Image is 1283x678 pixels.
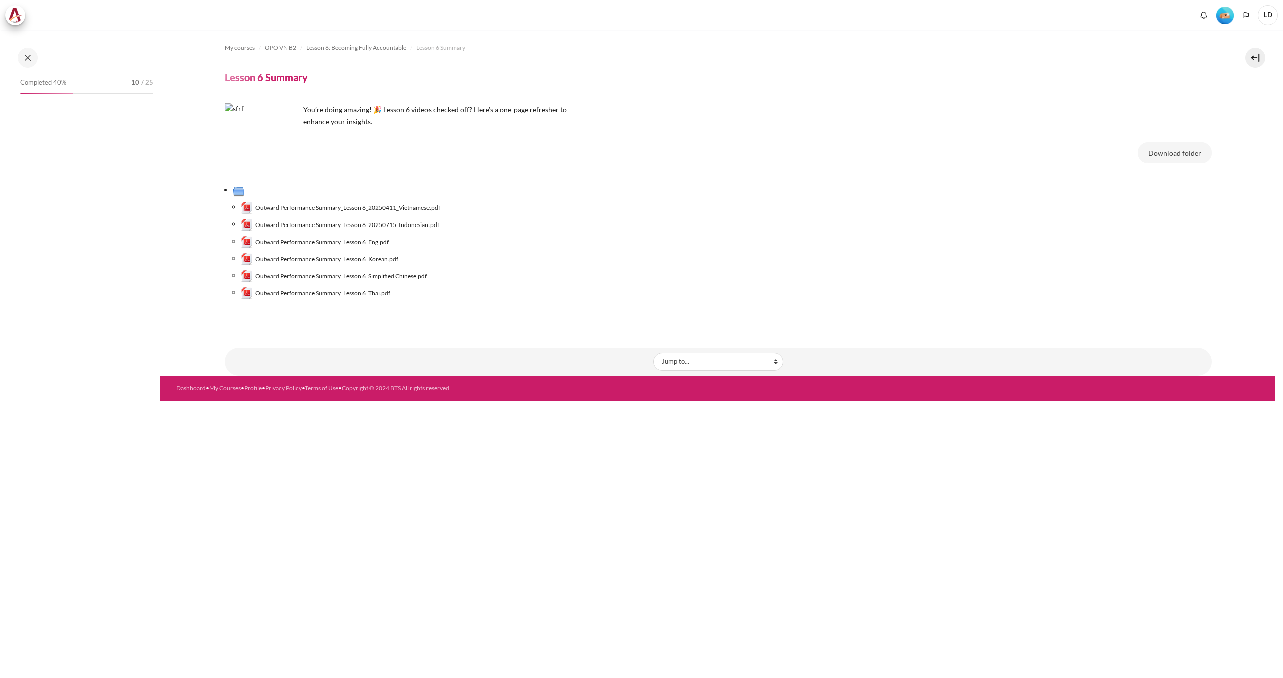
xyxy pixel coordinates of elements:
[255,203,440,212] span: Outward Performance Summary_Lesson 6_20250411_Vietnamese.pdf
[241,253,399,265] a: Outward Performance Summary_Lesson 6_Korean.pdfOutward Performance Summary_Lesson 6_Korean.pdf
[225,43,255,52] span: My courses
[1258,5,1278,25] a: User menu
[225,103,300,178] img: sfrf
[416,42,465,54] a: Lesson 6 Summary
[255,255,398,264] span: Outward Performance Summary_Lesson 6_Korean.pdf
[306,43,406,52] span: Lesson 6: Becoming Fully Accountable
[241,236,253,248] img: Outward Performance Summary_Lesson 6_Eng.pdf
[225,42,255,54] a: My courses
[241,202,441,214] a: Outward Performance Summary_Lesson 6_20250411_Vietnamese.pdfOutward Performance Summary_Lesson 6_...
[225,71,308,84] h4: Lesson 6 Summary
[176,384,206,392] a: Dashboard
[78,5,143,25] a: Reports & Analytics
[255,272,427,281] span: Outward Performance Summary_Lesson 6_Simplified Chinese.pdf
[131,78,139,88] span: 10
[241,202,253,214] img: Outward Performance Summary_Lesson 6_20250411_Vietnamese.pdf
[20,78,66,88] span: Completed 40%
[176,384,788,393] div: • • • • •
[241,219,253,231] img: Outward Performance Summary_Lesson 6_20250715_Indonesian.pdf
[342,384,449,392] a: Copyright © 2024 BTS All rights reserved
[241,270,427,282] a: Outward Performance Summary_Lesson 6_Simplified Chinese.pdfOutward Performance Summary_Lesson 6_S...
[209,384,241,392] a: My Courses
[1212,6,1238,24] a: Level #2
[1258,5,1278,25] span: LD
[225,40,1212,56] nav: Navigation bar
[35,5,75,25] a: My courses
[141,78,153,88] span: / 25
[306,42,406,54] a: Lesson 6: Becoming Fully Accountable
[241,287,253,299] img: Outward Performance Summary_Lesson 6_Thai.pdf
[416,43,465,52] span: Lesson 6 Summary
[255,220,439,230] span: Outward Performance Summary_Lesson 6_20250715_Indonesian.pdf
[244,384,262,392] a: Profile
[255,238,389,247] span: Outward Performance Summary_Lesson 6_Eng.pdf
[305,384,338,392] a: Terms of Use
[241,236,389,248] a: Outward Performance Summary_Lesson 6_Eng.pdfOutward Performance Summary_Lesson 6_Eng.pdf
[8,8,22,23] img: Architeck
[1196,8,1211,23] div: Show notification window with no new notifications
[1216,6,1234,24] div: Level #2
[20,93,73,94] div: 40%
[241,253,253,265] img: Outward Performance Summary_Lesson 6_Korean.pdf
[5,5,30,25] a: Architeck Architeck
[241,270,253,282] img: Outward Performance Summary_Lesson 6_Simplified Chinese.pdf
[265,42,296,54] a: OPO VN B2
[1216,7,1234,24] img: Level #2
[241,219,440,231] a: Outward Performance Summary_Lesson 6_20250715_Indonesian.pdfOutward Performance Summary_Lesson 6_...
[265,384,302,392] a: Privacy Policy
[160,30,1275,376] section: Content
[241,287,391,299] a: Outward Performance Summary_Lesson 6_Thai.pdfOutward Performance Summary_Lesson 6_Thai.pdf
[1138,142,1212,163] button: Download folder
[1239,8,1254,23] button: Languages
[303,105,567,126] span: You’re doing amazing! 🎉 Lesson 6 videos checked off? Here’s a one-page refresher to enhance your ...
[265,43,296,52] span: OPO VN B2
[255,289,390,298] span: Outward Performance Summary_Lesson 6_Thai.pdf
